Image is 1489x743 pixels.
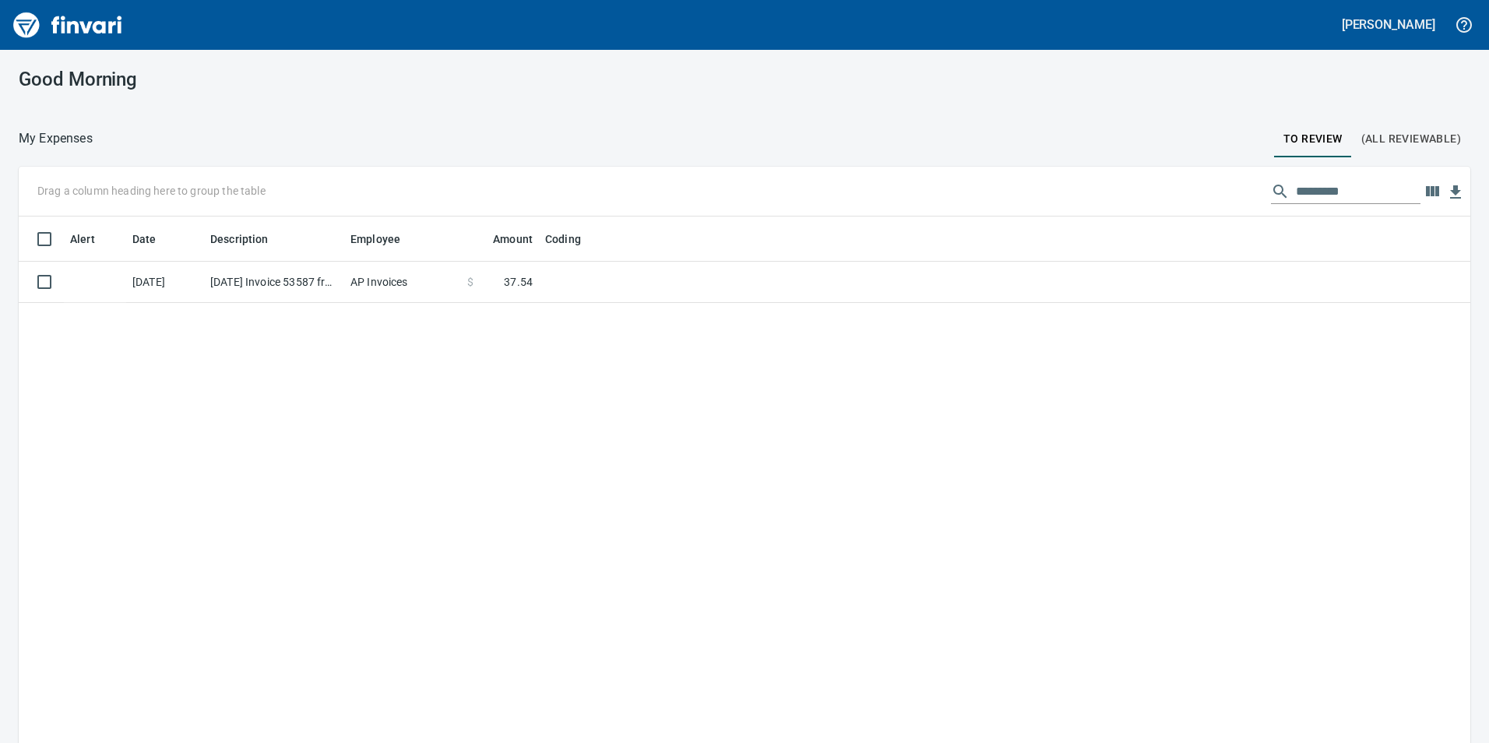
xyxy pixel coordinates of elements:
[350,230,400,248] span: Employee
[19,69,477,90] h3: Good Morning
[473,230,533,248] span: Amount
[504,274,533,290] span: 37.54
[70,230,95,248] span: Alert
[19,129,93,148] p: My Expenses
[545,230,601,248] span: Coding
[1342,16,1435,33] h5: [PERSON_NAME]
[19,129,93,148] nav: breadcrumb
[70,230,115,248] span: Alert
[204,262,344,303] td: [DATE] Invoice 53587 from Van-port Rigging Inc (1-11072)
[126,262,204,303] td: [DATE]
[132,230,177,248] span: Date
[545,230,581,248] span: Coding
[344,262,461,303] td: AP Invoices
[1420,180,1444,203] button: Choose columns to display
[1361,129,1461,149] span: (All Reviewable)
[9,6,126,44] img: Finvari
[132,230,157,248] span: Date
[1338,12,1439,37] button: [PERSON_NAME]
[350,230,421,248] span: Employee
[37,183,266,199] p: Drag a column heading here to group the table
[493,230,533,248] span: Amount
[210,230,289,248] span: Description
[1444,181,1467,204] button: Download Table
[1283,129,1343,149] span: To Review
[210,230,269,248] span: Description
[467,274,473,290] span: $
